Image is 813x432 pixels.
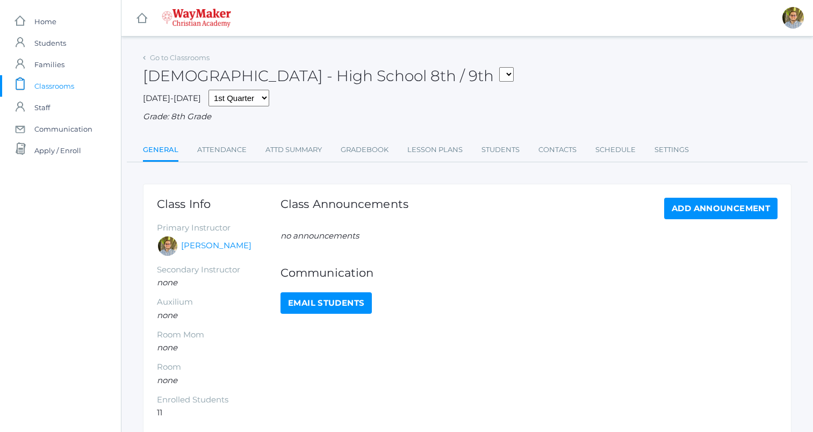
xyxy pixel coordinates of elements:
h5: Enrolled Students [157,395,280,405]
a: Students [481,139,520,161]
img: 4_waymaker-logo-stack-white.png [162,9,231,27]
em: none [157,277,177,287]
em: none [157,310,177,320]
a: [PERSON_NAME] [181,240,251,252]
a: Go to Classrooms [150,53,210,62]
h1: Class Announcements [280,198,408,217]
h5: Primary Instructor [157,224,280,233]
span: Classrooms [34,75,74,97]
h1: Class Info [157,198,280,210]
h1: Communication [280,267,778,279]
a: General [143,139,178,162]
span: [DATE]-[DATE] [143,93,201,103]
em: no announcements [280,231,359,241]
a: Email Students [280,292,372,314]
a: Attendance [197,139,247,161]
a: Lesson Plans [407,139,463,161]
h2: [DEMOGRAPHIC_DATA] - High School 8th / 9th [143,68,514,84]
span: Families [34,54,64,75]
span: Students [34,32,66,54]
a: Schedule [595,139,636,161]
a: Add Announcement [664,198,778,219]
em: none [157,342,177,352]
div: Grade: 8th Grade [143,111,792,123]
a: Attd Summary [265,139,322,161]
div: Kylen Braileanu [157,235,178,257]
span: Home [34,11,56,32]
em: none [157,375,177,385]
span: Apply / Enroll [34,140,81,161]
li: 11 [157,407,280,419]
h5: Room Mom [157,330,280,340]
a: Gradebook [341,139,388,161]
h5: Secondary Instructor [157,265,280,275]
span: Communication [34,118,92,140]
div: Kylen Braileanu [782,7,804,28]
h5: Room [157,363,280,372]
span: Staff [34,97,50,118]
a: Settings [654,139,689,161]
a: Contacts [538,139,577,161]
h5: Auxilium [157,298,280,307]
